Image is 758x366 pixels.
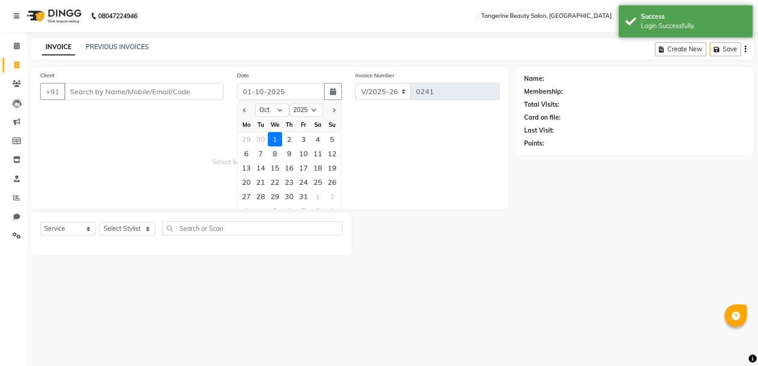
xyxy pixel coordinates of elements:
[296,146,311,161] div: 10
[282,146,296,161] div: Thursday, October 9, 2025
[268,204,282,218] div: Wednesday, November 5, 2025
[239,117,254,132] div: Mo
[255,104,289,117] select: Select month
[282,132,296,146] div: 2
[40,83,65,100] button: +91
[325,132,339,146] div: 5
[355,71,394,79] label: Invoice Number
[254,189,268,204] div: 28
[325,117,339,132] div: Su
[268,132,282,146] div: Wednesday, October 1, 2025
[254,132,268,146] div: Tuesday, September 30, 2025
[237,71,249,79] label: Date
[325,175,339,189] div: 26
[641,12,746,21] div: Success
[311,204,325,218] div: Saturday, November 8, 2025
[325,146,339,161] div: 12
[524,74,544,83] div: Name:
[311,204,325,218] div: 8
[282,161,296,175] div: 16
[325,161,339,175] div: Sunday, October 19, 2025
[282,117,296,132] div: Th
[296,204,311,218] div: 7
[268,204,282,218] div: 5
[254,175,268,189] div: Tuesday, October 21, 2025
[254,117,268,132] div: Tu
[325,161,339,175] div: 19
[524,126,554,135] div: Last Visit:
[42,39,75,55] a: INVOICE
[254,175,268,189] div: 21
[296,161,311,175] div: 17
[40,111,500,200] span: Select & add items from the list below
[710,42,741,56] button: Save
[239,132,254,146] div: 29
[325,175,339,189] div: Sunday, October 26, 2025
[239,189,254,204] div: 27
[296,175,311,189] div: Friday, October 24, 2025
[311,175,325,189] div: 25
[296,204,311,218] div: Friday, November 7, 2025
[296,117,311,132] div: Fr
[268,146,282,161] div: 8
[311,117,325,132] div: Sa
[64,83,224,100] input: Search by Name/Mobile/Email/Code
[524,113,561,122] div: Card on file:
[311,146,325,161] div: 11
[282,189,296,204] div: 30
[268,132,282,146] div: 1
[86,43,149,51] a: PREVIOUS INVOICES
[239,175,254,189] div: Monday, October 20, 2025
[239,175,254,189] div: 20
[325,204,339,218] div: 9
[268,146,282,161] div: Wednesday, October 8, 2025
[524,87,563,96] div: Membership:
[325,189,339,204] div: 2
[311,161,325,175] div: Saturday, October 18, 2025
[254,204,268,218] div: Tuesday, November 4, 2025
[311,132,325,146] div: 4
[325,204,339,218] div: Sunday, November 9, 2025
[268,117,282,132] div: We
[524,139,544,148] div: Points:
[268,175,282,189] div: 22
[254,161,268,175] div: Tuesday, October 14, 2025
[296,146,311,161] div: Friday, October 10, 2025
[325,146,339,161] div: Sunday, October 12, 2025
[254,189,268,204] div: Tuesday, October 28, 2025
[254,161,268,175] div: 14
[282,204,296,218] div: Thursday, November 6, 2025
[296,175,311,189] div: 24
[241,103,249,117] button: Previous month
[254,146,268,161] div: 7
[296,132,311,146] div: Friday, October 3, 2025
[268,189,282,204] div: Wednesday, October 29, 2025
[162,221,342,235] input: Search or Scan
[98,4,137,29] b: 08047224946
[40,71,54,79] label: Client
[239,204,254,218] div: 3
[282,175,296,189] div: 23
[239,189,254,204] div: Monday, October 27, 2025
[296,189,311,204] div: Friday, October 31, 2025
[311,189,325,204] div: 1
[268,161,282,175] div: 15
[282,189,296,204] div: Thursday, October 30, 2025
[330,103,337,117] button: Next month
[325,132,339,146] div: Sunday, October 5, 2025
[239,146,254,161] div: Monday, October 6, 2025
[311,132,325,146] div: Saturday, October 4, 2025
[239,161,254,175] div: Monday, October 13, 2025
[641,21,746,31] div: Login Successfully.
[282,132,296,146] div: Thursday, October 2, 2025
[254,204,268,218] div: 4
[268,161,282,175] div: Wednesday, October 15, 2025
[296,189,311,204] div: 31
[239,146,254,161] div: 6
[282,161,296,175] div: Thursday, October 16, 2025
[282,204,296,218] div: 6
[289,104,323,117] select: Select year
[282,175,296,189] div: Thursday, October 23, 2025
[23,4,84,29] img: logo
[239,161,254,175] div: 13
